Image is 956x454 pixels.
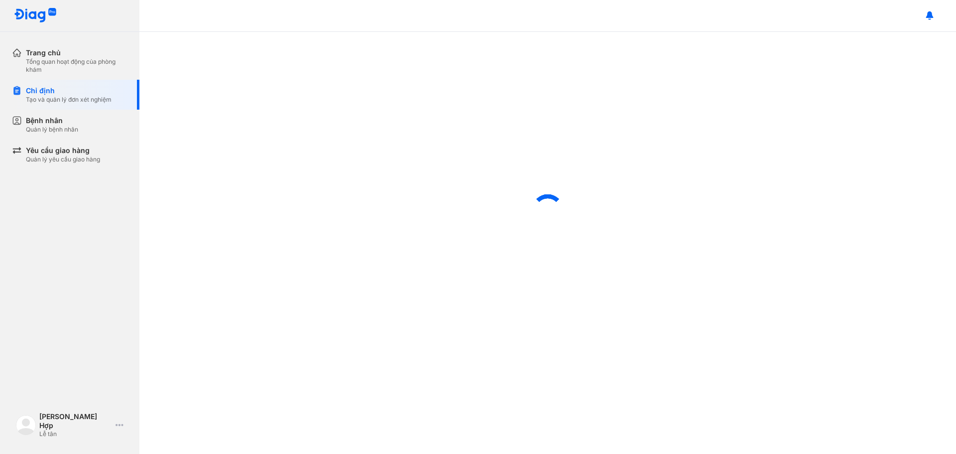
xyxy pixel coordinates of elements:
[39,412,112,430] div: [PERSON_NAME] Hợp
[26,86,112,96] div: Chỉ định
[26,48,127,58] div: Trang chủ
[26,146,100,155] div: Yêu cầu giao hàng
[39,430,112,438] div: Lễ tân
[16,415,36,435] img: logo
[26,58,127,74] div: Tổng quan hoạt động của phòng khám
[26,155,100,163] div: Quản lý yêu cầu giao hàng
[26,126,78,134] div: Quản lý bệnh nhân
[14,8,57,23] img: logo
[26,96,112,104] div: Tạo và quản lý đơn xét nghiệm
[26,116,78,126] div: Bệnh nhân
